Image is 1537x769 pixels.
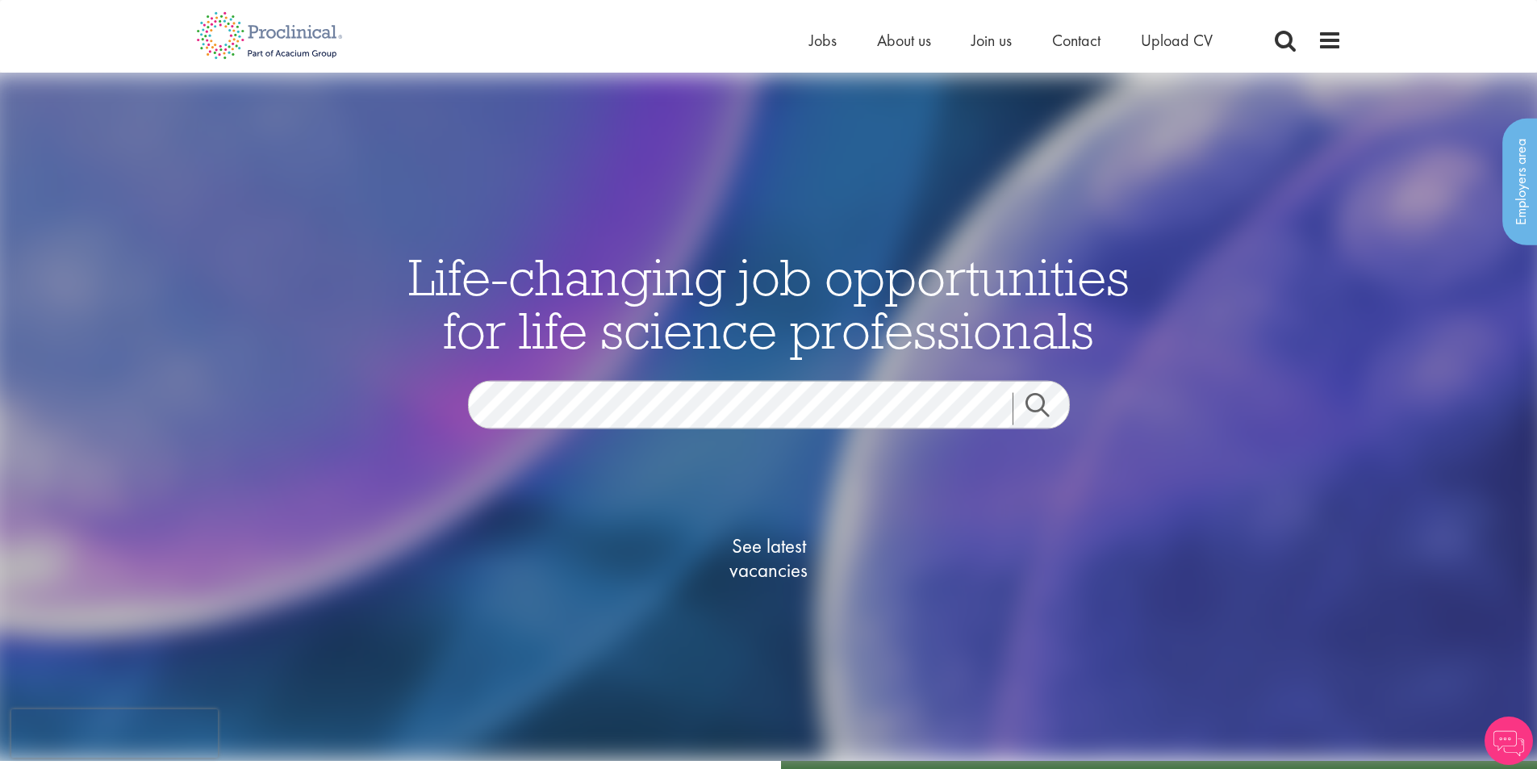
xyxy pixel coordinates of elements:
[1485,717,1533,765] img: Chatbot
[408,244,1130,362] span: Life-changing job opportunities for life science professionals
[1013,393,1082,425] a: Job search submit button
[1052,30,1101,51] a: Contact
[971,30,1012,51] a: Join us
[877,30,931,51] a: About us
[1141,30,1213,51] a: Upload CV
[688,534,850,583] span: See latest vacancies
[688,470,850,647] a: See latestvacancies
[11,709,218,758] iframe: reCAPTCHA
[809,30,837,51] a: Jobs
